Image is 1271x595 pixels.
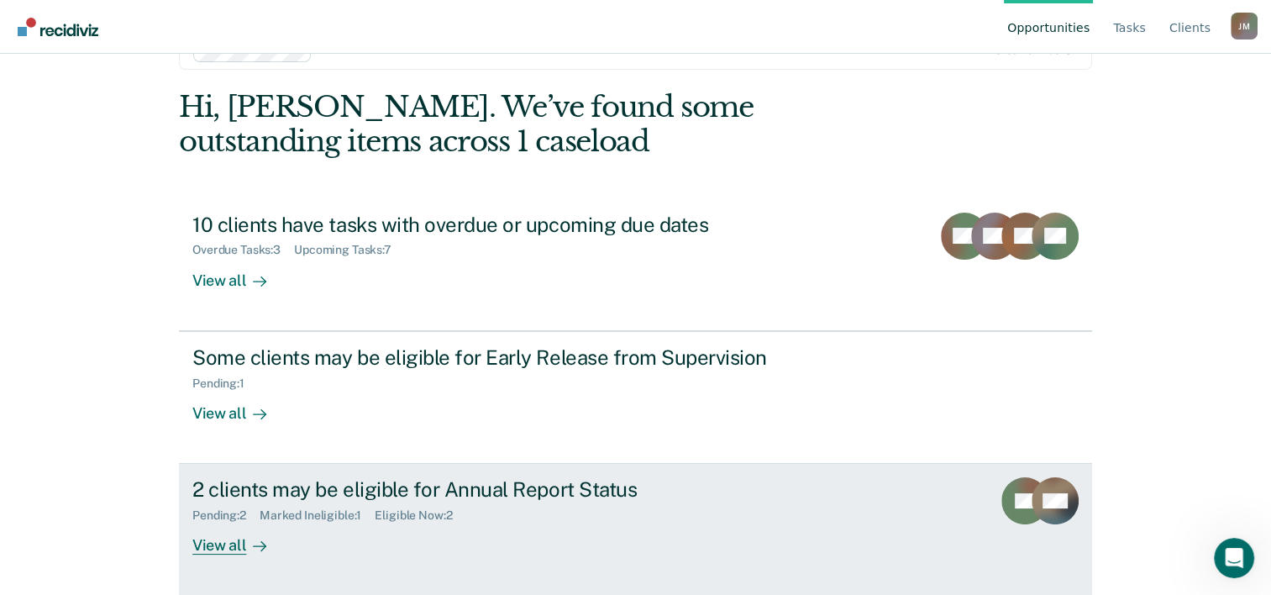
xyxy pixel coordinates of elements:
[192,508,260,523] div: Pending : 2
[294,243,405,257] div: Upcoming Tasks : 7
[260,508,375,523] div: Marked Ineligible : 1
[192,345,782,370] div: Some clients may be eligible for Early Release from Supervision
[1214,538,1254,578] iframe: Intercom live chat
[192,477,782,502] div: 2 clients may be eligible for Annual Report Status
[192,243,294,257] div: Overdue Tasks : 3
[179,331,1092,464] a: Some clients may be eligible for Early Release from SupervisionPending:1View all
[192,213,782,237] div: 10 clients have tasks with overdue or upcoming due dates
[1231,13,1258,39] button: Profile dropdown button
[179,90,909,159] div: Hi, [PERSON_NAME]. We’ve found some outstanding items across 1 caseload
[192,257,286,290] div: View all
[179,199,1092,331] a: 10 clients have tasks with overdue or upcoming due datesOverdue Tasks:3Upcoming Tasks:7View all
[192,390,286,423] div: View all
[192,523,286,556] div: View all
[18,18,98,36] img: Recidiviz
[375,508,465,523] div: Eligible Now : 2
[1231,13,1258,39] div: J M
[192,376,258,391] div: Pending : 1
